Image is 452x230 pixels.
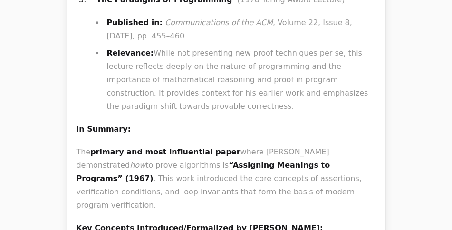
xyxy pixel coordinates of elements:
li: , Volume 22, Issue 8, [DATE], pp. 455–460. [104,16,376,43]
em: Communications of the ACM [165,18,273,27]
strong: In Summary: [77,125,131,134]
strong: Published in: [107,18,163,27]
li: While not presenting new proof techniques per se, this lecture reflects deeply on the nature of p... [104,47,376,113]
strong: primary and most influential paper [90,147,240,156]
em: how [130,161,145,170]
strong: Relevance: [107,48,154,57]
p: The where [PERSON_NAME] demonstrated to prove algorithms is . This work introduced the core conce... [77,145,376,212]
